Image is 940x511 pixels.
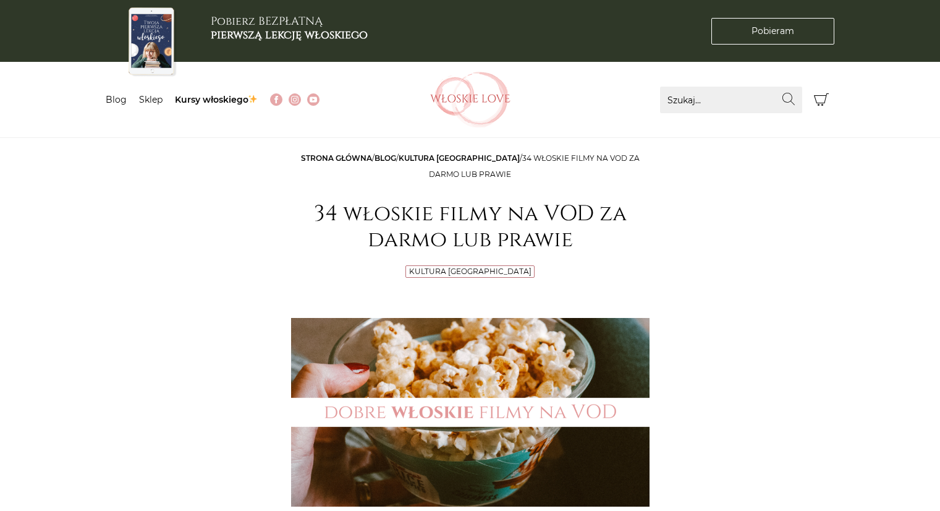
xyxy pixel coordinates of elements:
[711,18,834,45] a: Pobieram
[211,15,368,41] h3: Pobierz BEZPŁATNĄ
[211,27,368,43] b: pierwszą lekcję włoskiego
[175,94,258,105] a: Kursy włoskiego
[399,153,520,163] a: Kultura [GEOGRAPHIC_DATA]
[248,95,257,103] img: ✨
[429,153,640,179] span: 34 włoskie filmy na VOD za darmo lub prawie
[409,267,531,276] a: Kultura [GEOGRAPHIC_DATA]
[808,87,835,113] button: Koszyk
[301,153,372,163] a: Strona główna
[660,87,802,113] input: Szukaj...
[752,25,794,38] span: Pobieram
[106,94,127,105] a: Blog
[375,153,396,163] a: Blog
[301,153,640,179] span: / / /
[291,201,650,253] h1: 34 włoskie filmy na VOD za darmo lub prawie
[430,72,510,127] img: Włoskielove
[139,94,163,105] a: Sklep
